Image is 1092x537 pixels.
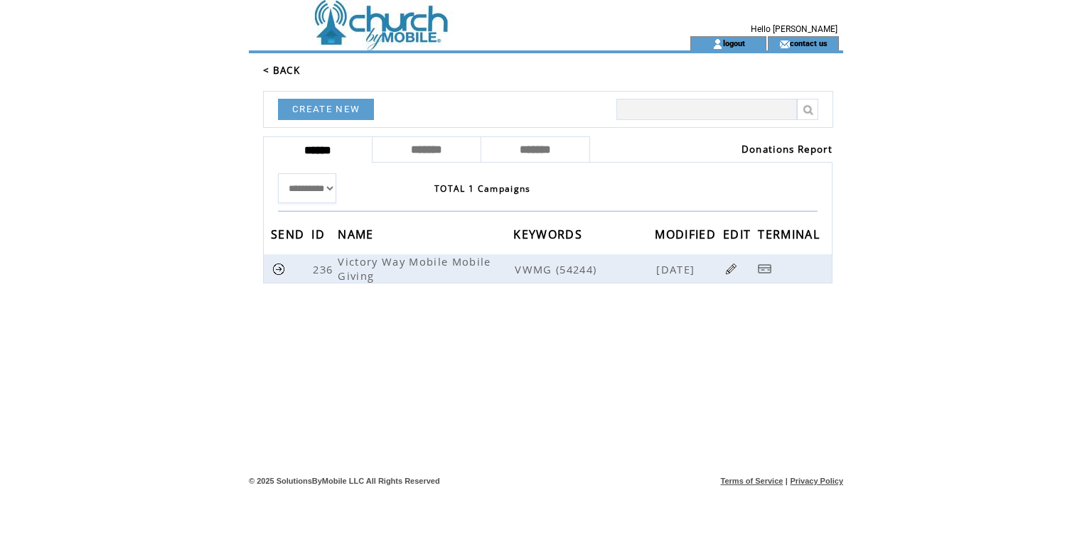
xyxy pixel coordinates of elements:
[311,229,328,238] a: ID
[338,223,377,249] span: NAME
[758,223,823,249] span: TERMINAL
[263,64,300,77] a: < BACK
[515,262,653,276] span: VWMG (54244)
[712,38,723,50] img: account_icon.gif
[723,38,745,48] a: logout
[721,477,783,485] a: Terms of Service
[786,477,788,485] span: |
[434,183,531,195] span: TOTAL 1 Campaigns
[723,223,754,249] span: EDIT
[311,223,328,249] span: ID
[338,254,491,283] span: Victory Way Mobile Mobile Giving
[790,38,828,48] a: contact us
[338,229,377,238] a: NAME
[278,99,374,120] a: CREATE NEW
[271,223,308,249] span: SEND
[249,477,440,485] span: © 2025 SolutionsByMobile LLC All Rights Reserved
[513,229,586,238] a: KEYWORDS
[790,477,843,485] a: Privacy Policy
[313,262,336,276] span: 236
[655,229,719,238] a: MODIFIED
[656,262,698,276] span: [DATE]
[751,24,837,34] span: Hello [PERSON_NAME]
[779,38,790,50] img: contact_us_icon.gif
[742,143,833,156] a: Donations Report
[513,223,586,249] span: KEYWORDS
[655,223,719,249] span: MODIFIED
